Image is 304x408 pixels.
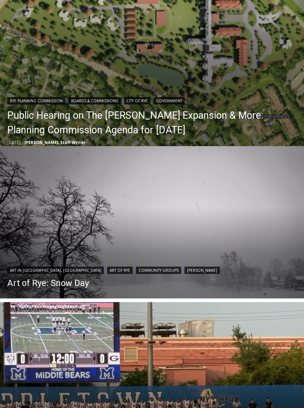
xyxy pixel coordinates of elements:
a: Government [153,98,185,105]
a: Art in [GEOGRAPHIC_DATA], [GEOGRAPHIC_DATA] [7,267,104,274]
a: City of Rye [124,98,150,105]
a: Art of Rye: Snow Day [7,278,220,289]
a: Open Tues. - Sun. [PHONE_NUMBER] [0,73,73,91]
a: Art of Rye [107,267,133,274]
div: | | | [7,96,300,105]
span: Open Tues. - Sun. [PHONE_NUMBER] [2,75,71,103]
a: [PERSON_NAME] [184,267,220,274]
a: Community Groups [136,267,181,274]
div: | | | [7,266,220,274]
span: – [22,140,24,145]
a: Boards & Commissions [69,98,121,105]
a: Rye Planning Commission [7,98,65,105]
a: Public Hearing on The [PERSON_NAME] Expansion & More: Planning Commission Agenda for [DATE] [7,108,300,138]
a: [PERSON_NAME], Staff Writer [24,140,85,145]
div: "the precise, almost orchestrated movements of cutting and assembling sushi and [PERSON_NAME] mak... [75,46,107,87]
time: [DATE] [7,140,20,145]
